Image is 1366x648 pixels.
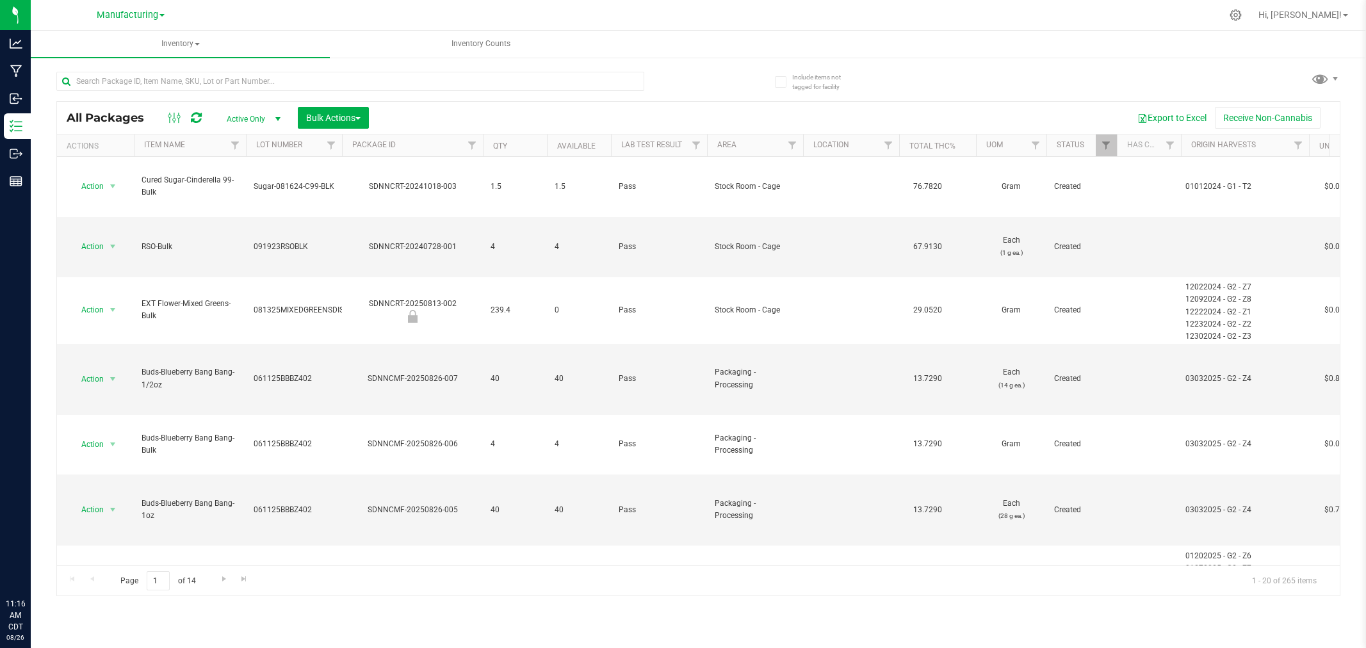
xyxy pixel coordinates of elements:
span: 1.5 [491,181,539,193]
span: Created [1054,373,1109,385]
a: Item Name [144,140,185,149]
span: Stock Room - Cage [715,304,795,316]
span: Packaging - Processing [715,432,795,457]
span: Hi, [PERSON_NAME]! [1258,10,1342,20]
a: Filter [1025,134,1046,156]
span: 091923RSOBLK [254,241,334,253]
div: SDNNCRT-20250813-002 [340,298,485,323]
span: Cured Sugar-Cinderella 99-Bulk [142,174,238,198]
span: 061125BBBZ402 [254,438,334,450]
span: Created [1054,181,1109,193]
inline-svg: Inventory [10,120,22,133]
a: Filter [878,134,899,156]
th: Has COA [1117,134,1181,157]
span: 40 [555,504,603,516]
div: 03032025 - G2 - Z4 [1185,504,1305,516]
span: Action [70,301,104,319]
div: 12022024 - G2 - Z7 [1185,281,1305,293]
inline-svg: Analytics [10,37,22,50]
p: 11:16 AM CDT [6,598,25,633]
a: Package ID [352,140,396,149]
button: Export to Excel [1129,107,1215,129]
a: Total THC% [909,142,955,150]
a: Location [813,140,849,149]
span: Created [1054,438,1109,450]
div: 03032025 - G2 - Z4 [1185,373,1305,385]
span: Each [984,498,1039,522]
iframe: Resource center [13,546,51,584]
span: Action [70,501,104,519]
span: 4 [491,241,539,253]
div: Manage settings [1228,9,1244,21]
span: 061125BBBZ402 [254,504,334,516]
p: (1 g ea.) [984,247,1039,259]
a: Go to the next page [215,571,233,588]
span: 061125BBBZ402 [254,373,334,385]
span: 40 [491,373,539,385]
span: Packaging - Processing [715,498,795,522]
span: Created [1054,304,1109,316]
button: Bulk Actions [298,107,369,129]
span: 4 [491,438,539,450]
a: Filter [782,134,803,156]
span: 239.4 [491,304,539,316]
inline-svg: Inbound [10,92,22,105]
span: 40 [491,504,539,516]
a: Filter [1160,134,1181,156]
p: (28 g ea.) [984,510,1039,522]
div: 12222024 - G2 - Z1 [1185,306,1305,318]
span: Pass [619,373,699,385]
div: Actions [67,142,129,150]
div: SDNNCRT-20241018-003 [340,181,485,193]
a: Filter [1288,134,1309,156]
span: 13.7290 [907,435,948,453]
div: 12092024 - G2 - Z8 [1185,293,1305,305]
span: select [105,301,121,319]
button: Receive Non-Cannabis [1215,107,1321,129]
input: Search Package ID, Item Name, SKU, Lot or Part Number... [56,72,644,91]
a: Filter [462,134,483,156]
span: Pass [619,438,699,450]
span: 76.7820 [907,177,948,196]
span: Inventory Counts [434,38,528,49]
div: 03032025 - G2 - Z4 [1185,438,1305,450]
a: Area [717,140,736,149]
span: Action [70,177,104,195]
span: 4 [555,241,603,253]
a: Origin Harvests [1191,140,1256,149]
a: Filter [1096,134,1117,156]
span: Pass [619,504,699,516]
span: Created [1054,241,1109,253]
span: Packaging - Processing [715,366,795,391]
a: Filter [321,134,342,156]
span: All Packages [67,111,157,125]
a: Inventory Counts [331,31,630,58]
inline-svg: Manufacturing [10,65,22,77]
span: select [105,501,121,519]
a: Status [1057,140,1084,149]
span: 40 [555,373,603,385]
span: Stock Room - Cage [715,181,795,193]
a: Available [557,142,596,150]
div: 12302024 - G2 - Z3 [1185,330,1305,343]
span: Bulk Actions [306,113,361,123]
span: RSO-Bulk [142,241,238,253]
div: Backstock [340,310,485,323]
span: 0 [555,304,603,316]
span: 1.5 [555,181,603,193]
span: Sugar-081624-C99-BLK [254,181,334,193]
a: UOM [986,140,1003,149]
a: Filter [225,134,246,156]
div: 12232024 - G2 - Z2 [1185,318,1305,330]
span: Gram [984,438,1039,450]
div: 01202025 - G2 - Z6 [1185,550,1305,562]
a: Unit Cost [1319,142,1358,150]
span: Pass [619,181,699,193]
input: 1 [147,571,170,591]
span: 4 [555,438,603,450]
span: Stock Room - Cage [715,241,795,253]
a: Filter [686,134,707,156]
span: Inventory [31,31,330,58]
div: SDNNCMF-20250826-007 [340,373,485,385]
inline-svg: Outbound [10,147,22,160]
